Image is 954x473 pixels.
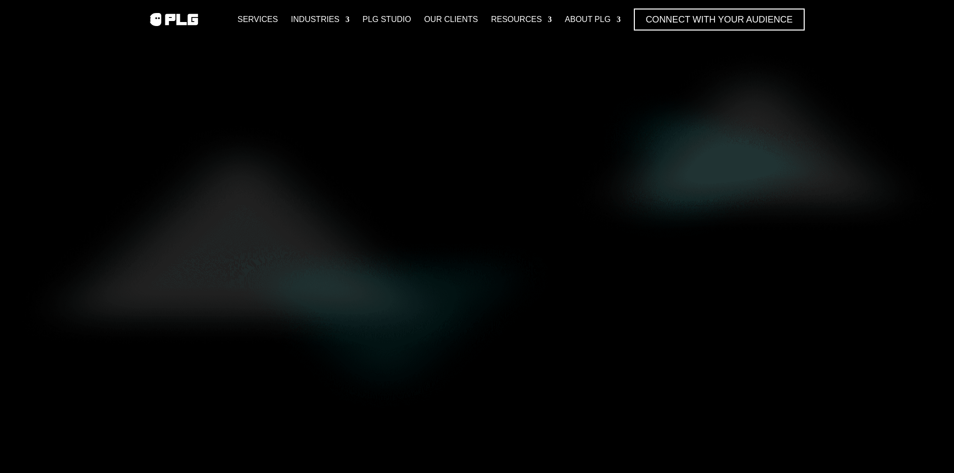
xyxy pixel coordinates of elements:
[491,9,552,31] a: Resources
[634,9,805,31] a: Connect with Your Audience
[362,9,411,31] a: PLG Studio
[237,9,278,31] a: Services
[291,9,350,31] a: Industries
[565,9,620,31] a: About PLG
[424,9,478,31] a: Our Clients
